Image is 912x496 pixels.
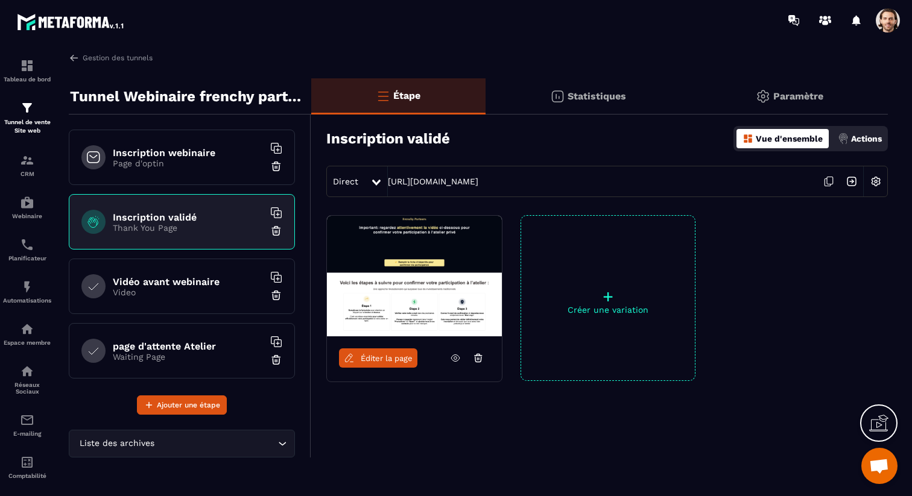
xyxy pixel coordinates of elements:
[69,430,295,457] div: Search for option
[568,90,626,102] p: Statistiques
[3,118,51,135] p: Tunnel de vente Site web
[270,225,282,237] img: trash
[3,472,51,479] p: Comptabilité
[756,134,823,143] p: Vue d'ensemble
[756,89,770,104] img: setting-gr.5f69749f.svg
[113,212,264,223] h6: Inscription validé
[3,446,51,488] a: accountantaccountantComptabilité
[361,354,413,363] span: Éditer la page
[70,84,302,108] p: Tunnel Webinaire frenchy partners
[3,339,51,346] p: Espace membre
[270,160,282,172] img: trash
[20,237,34,252] img: scheduler
[521,288,695,305] p: +
[113,159,264,168] p: Page d'optin
[20,322,34,336] img: automations
[851,134,882,143] p: Actions
[743,133,753,144] img: dashboard-orange.40269519.svg
[157,399,220,411] span: Ajouter une étape
[3,92,51,144] a: formationformationTunnel de vente Site web
[3,144,51,186] a: formationformationCRM
[339,348,417,368] a: Éditer la page
[550,89,565,104] img: stats.20deebd0.svg
[113,341,264,352] h6: page d'attente Atelier
[3,313,51,355] a: automationsautomationsEspace membre
[3,76,51,83] p: Tableau de bord
[20,413,34,427] img: email
[393,90,420,101] p: Étape
[69,52,80,63] img: arrow
[137,395,227,415] button: Ajouter une étape
[17,11,125,33] img: logo
[3,381,51,395] p: Réseaux Sociaux
[69,52,153,63] a: Gestion des tunnels
[3,430,51,437] p: E-mailing
[113,147,264,159] h6: Inscription webinaire
[376,89,390,103] img: bars-o.4a397970.svg
[113,287,264,297] p: Video
[3,171,51,177] p: CRM
[20,280,34,294] img: automations
[20,101,34,115] img: formation
[270,354,282,366] img: trash
[3,255,51,262] p: Planificateur
[838,133,849,144] img: actions.d6e523a2.png
[3,228,51,271] a: schedulerschedulerPlanificateur
[861,448,898,484] div: Ouvrir le chat
[3,186,51,228] a: automationsautomationsWebinaire
[270,289,282,301] img: trash
[20,364,34,378] img: social-network
[773,90,823,102] p: Paramètre
[840,170,863,193] img: arrow-next.bcc2205e.svg
[864,170,887,193] img: setting-w.858f3a88.svg
[20,455,34,469] img: accountant
[3,404,51,446] a: emailemailE-mailing
[113,223,264,233] p: Thank You Page
[20,195,34,210] img: automations
[521,305,695,315] p: Créer une variation
[3,297,51,304] p: Automatisations
[157,437,275,450] input: Search for option
[20,153,34,168] img: formation
[20,58,34,73] img: formation
[326,130,450,147] h3: Inscription validé
[3,49,51,92] a: formationformationTableau de bord
[3,271,51,313] a: automationsautomationsAutomatisations
[327,216,502,336] img: image
[113,352,264,362] p: Waiting Page
[113,276,264,287] h6: Vidéo avant webinaire
[3,213,51,219] p: Webinaire
[388,177,478,186] a: [URL][DOMAIN_NAME]
[77,437,157,450] span: Liste des archives
[333,177,358,186] span: Direct
[3,355,51,404] a: social-networksocial-networkRéseaux Sociaux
